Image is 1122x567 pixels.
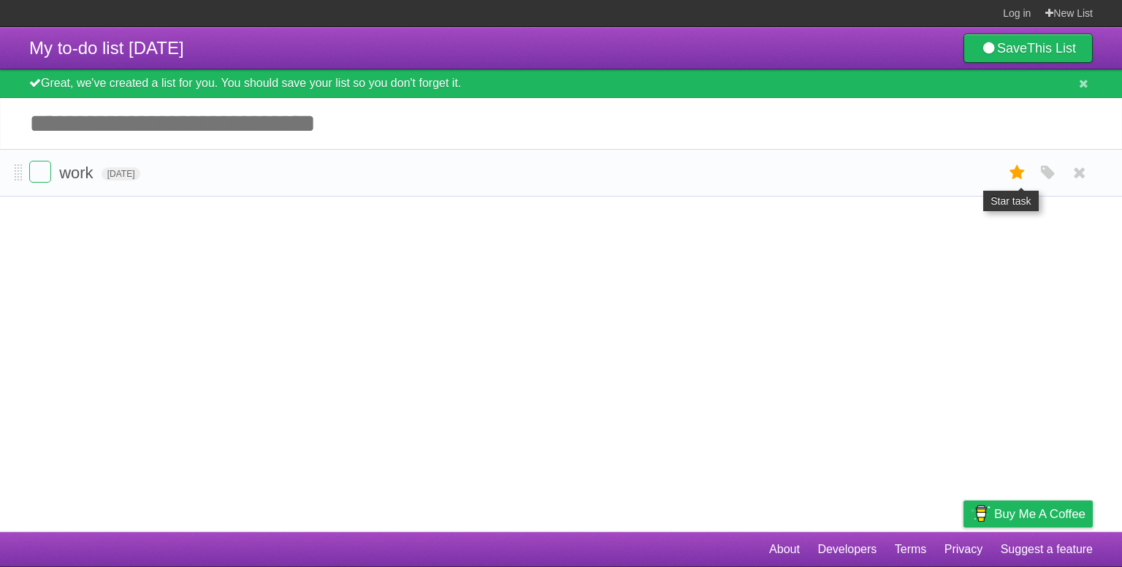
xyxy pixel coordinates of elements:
[971,501,991,526] img: Buy me a coffee
[29,161,51,183] label: Done
[817,536,877,563] a: Developers
[963,34,1093,63] a: SaveThis List
[59,164,96,182] span: work
[944,536,982,563] a: Privacy
[769,536,800,563] a: About
[29,38,184,58] span: My to-do list [DATE]
[994,501,1085,527] span: Buy me a coffee
[1027,41,1076,56] b: This List
[895,536,927,563] a: Terms
[1001,536,1093,563] a: Suggest a feature
[102,167,141,180] span: [DATE]
[1004,161,1031,185] label: Star task
[963,501,1093,528] a: Buy me a coffee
